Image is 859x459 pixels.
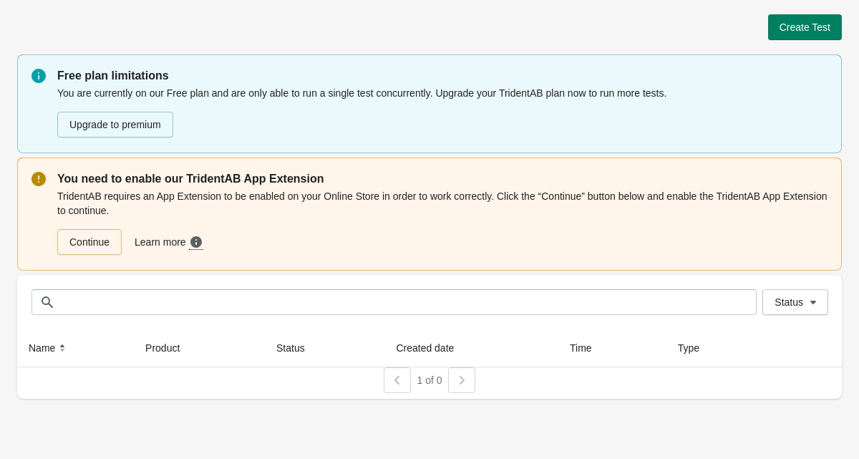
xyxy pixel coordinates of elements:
button: Name [23,335,75,361]
p: Free plan limitations [57,67,828,84]
div: TridentAB requires an App Extension to be enabled on your Online Store in order to work correctly... [57,188,828,256]
button: Product [140,335,200,361]
span: 1 of 0 [417,375,442,386]
div: You are currently on our Free plan and are only able to run a single test concurrently. Upgrade y... [57,84,828,139]
a: Learn more [129,229,212,256]
button: Type [672,335,719,361]
span: Learn more [135,235,189,250]
p: You need to enable our TridentAB App Extension [57,170,828,188]
button: Create Test [768,14,842,40]
button: Status [271,335,325,361]
span: Status [775,296,803,308]
a: Continue [57,229,122,255]
button: Time [564,335,612,361]
button: Upgrade to premium [57,112,173,137]
span: Create Test [780,21,830,33]
button: Created date [390,335,474,361]
button: Status [762,289,828,315]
